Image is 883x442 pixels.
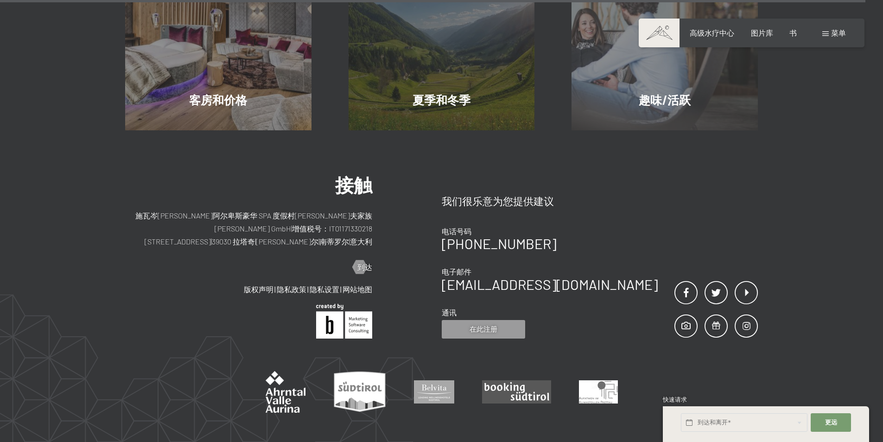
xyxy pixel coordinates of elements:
[751,28,773,37] a: 图片库
[189,94,247,107] font: 客房和价格
[211,237,212,246] font: |
[353,262,372,272] a: 到达
[357,263,372,271] font: 到达
[442,308,457,317] font: 通讯
[350,237,372,246] font: 意大利
[277,285,306,294] a: 隐私政策
[789,28,797,37] a: 书
[145,237,211,246] font: [STREET_ADDRESS]
[825,419,837,426] font: 更远
[307,285,309,294] font: |
[316,304,372,339] img: Brandnamic GmbH | 领先的酒店解决方案
[442,195,554,207] font: 我们很乐意为您提供建议
[442,276,658,293] a: [EMAIL_ADDRESS][DOMAIN_NAME]
[292,224,372,233] font: 增值税号：IT01171330218
[212,237,255,246] font: 39030 拉塔奇
[831,28,846,37] font: 菜单
[135,211,150,220] font: 施瓦
[295,211,372,220] font: [PERSON_NAME]夫家族
[340,285,342,294] font: |
[442,227,471,236] font: 电话号码
[291,224,292,233] font: |
[244,285,273,294] a: 版权声明
[274,285,276,294] font: |
[318,237,319,246] font: |
[663,396,687,403] font: 快速请求
[639,94,691,107] font: 趣味/活跃
[413,94,470,107] font: 夏季和冬季
[811,413,851,432] button: 更远
[150,211,295,220] font: 岑[PERSON_NAME]阿尔卑斯豪华 SPA 度假村
[343,285,372,294] a: 网站地图
[690,28,734,37] a: 高级水疗中心
[310,285,339,294] a: 隐私设置
[470,325,497,333] font: 在此注册
[256,237,318,246] font: [PERSON_NAME]尔
[349,237,350,246] font: |
[442,235,556,252] a: [PHONE_NUMBER]
[442,267,471,276] font: 电子邮件
[319,237,349,246] font: 南蒂罗尔
[255,237,256,246] font: |
[215,224,291,233] font: [PERSON_NAME] GmbH
[335,175,372,197] font: 接触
